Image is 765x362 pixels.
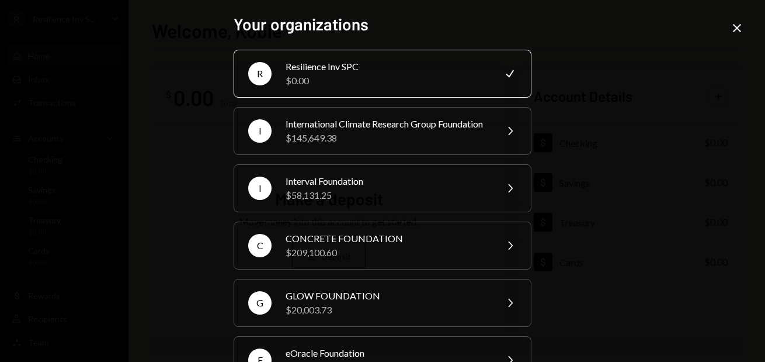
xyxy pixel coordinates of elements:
[286,60,489,74] div: Resilience Inv SPC
[248,234,272,257] div: C
[248,177,272,200] div: I
[286,303,489,317] div: $20,003.73
[286,346,489,360] div: eOracle Foundation
[248,119,272,143] div: I
[286,246,489,260] div: $209,100.60
[286,117,489,131] div: International Climate Research Group Foundation
[234,50,531,98] button: RResilience Inv SPC$0.00
[234,222,531,270] button: CCONCRETE FOUNDATION$209,100.60
[234,107,531,155] button: IInternational Climate Research Group Foundation$145,649.38
[234,279,531,327] button: GGLOW FOUNDATION$20,003.73
[248,62,272,85] div: R
[234,164,531,212] button: IInterval Foundation$58,131.25
[286,74,489,88] div: $0.00
[286,232,489,246] div: CONCRETE FOUNDATION
[286,174,489,188] div: Interval Foundation
[234,13,531,36] h2: Your organizations
[286,131,489,145] div: $145,649.38
[286,188,489,202] div: $58,131.25
[286,289,489,303] div: GLOW FOUNDATION
[248,291,272,315] div: G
